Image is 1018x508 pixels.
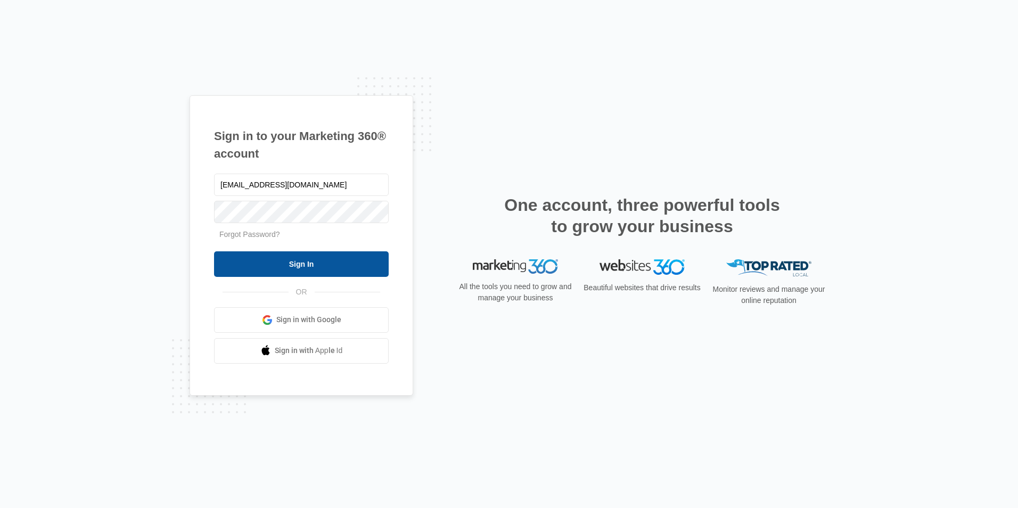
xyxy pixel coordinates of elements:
input: Sign In [214,251,389,277]
a: Sign in with Apple Id [214,338,389,364]
p: Beautiful websites that drive results [582,282,702,293]
span: Sign in with Apple Id [275,345,343,356]
p: Monitor reviews and manage your online reputation [709,284,828,306]
span: OR [289,286,315,298]
p: All the tools you need to grow and manage your business [456,281,575,304]
a: Sign in with Google [214,307,389,333]
span: Sign in with Google [276,314,341,325]
h1: Sign in to your Marketing 360® account [214,127,389,162]
input: Email [214,174,389,196]
img: Marketing 360 [473,259,558,274]
h2: One account, three powerful tools to grow your business [501,194,783,237]
img: Top Rated Local [726,259,811,277]
a: Forgot Password? [219,230,280,239]
img: Websites 360 [600,259,685,275]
